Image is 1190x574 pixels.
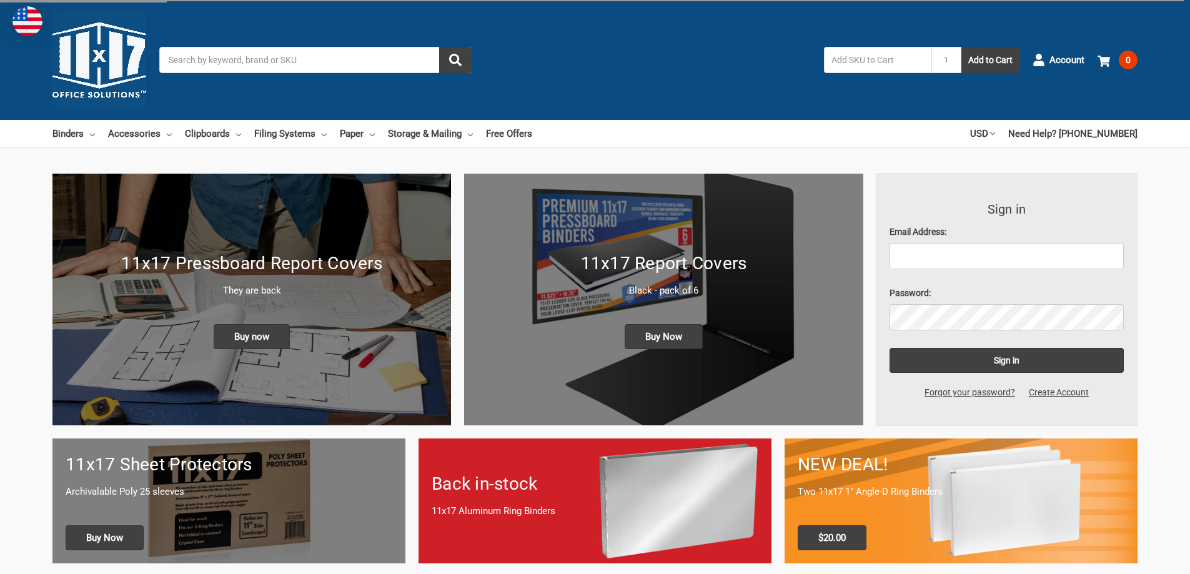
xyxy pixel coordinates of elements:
[66,485,392,499] p: Archivalable Poly 25 sleeves
[477,284,850,298] p: Black - pack of 6
[464,174,863,425] a: 11x17 Report Covers 11x17 Report Covers Black - pack of 6 Buy Now
[432,504,758,518] p: 11x17 Aluminum Ring Binders
[159,47,472,73] input: Search by keyword, brand or SKU
[824,47,931,73] input: Add SKU to Cart
[214,324,290,349] span: Buy now
[798,525,866,550] span: $20.00
[12,6,42,36] img: duty and tax information for United States
[52,174,451,425] a: New 11x17 Pressboard Binders 11x17 Pressboard Report Covers They are back Buy now
[890,225,1124,239] label: Email Address:
[798,485,1124,499] p: Two 11x17 1" Angle-D Ring Binders
[52,120,95,147] a: Binders
[254,120,327,147] a: Filing Systems
[185,120,241,147] a: Clipboards
[625,324,703,349] span: Buy Now
[785,438,1138,563] a: 11x17 Binder 2-pack only $20.00 NEW DEAL! Two 11x17 1" Angle-D Ring Binders $20.00
[798,452,1124,478] h1: NEW DEAL!
[66,525,144,550] span: Buy Now
[477,250,850,277] h1: 11x17 Report Covers
[890,348,1124,373] input: Sign in
[52,438,405,563] a: 11x17 sheet protectors 11x17 Sheet Protectors Archivalable Poly 25 sleeves Buy Now
[66,284,438,298] p: They are back
[464,174,863,425] img: 11x17 Report Covers
[1119,51,1138,69] span: 0
[1008,120,1138,147] a: Need Help? [PHONE_NUMBER]
[918,386,1022,399] a: Forgot your password?
[1049,53,1084,67] span: Account
[52,13,146,107] img: 11x17.com
[66,250,438,277] h1: 11x17 Pressboard Report Covers
[486,120,532,147] a: Free Offers
[1022,386,1096,399] a: Create Account
[66,452,392,478] h1: 11x17 Sheet Protectors
[1098,44,1138,76] a: 0
[388,120,473,147] a: Storage & Mailing
[432,471,758,497] h1: Back in-stock
[52,174,451,425] img: New 11x17 Pressboard Binders
[1033,44,1084,76] a: Account
[108,120,172,147] a: Accessories
[419,438,771,563] a: Back in-stock 11x17 Aluminum Ring Binders
[970,120,995,147] a: USD
[890,200,1124,219] h3: Sign in
[890,287,1124,300] label: Password:
[340,120,375,147] a: Paper
[961,47,1019,73] button: Add to Cart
